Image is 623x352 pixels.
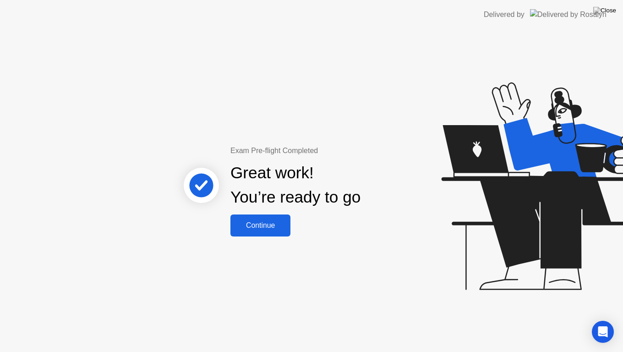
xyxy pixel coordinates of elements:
[592,321,614,343] div: Open Intercom Messenger
[230,161,361,209] div: Great work! You’re ready to go
[484,9,525,20] div: Delivered by
[530,9,607,20] img: Delivered by Rosalyn
[593,7,616,14] img: Close
[230,214,290,236] button: Continue
[230,145,420,156] div: Exam Pre-flight Completed
[233,221,288,230] div: Continue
